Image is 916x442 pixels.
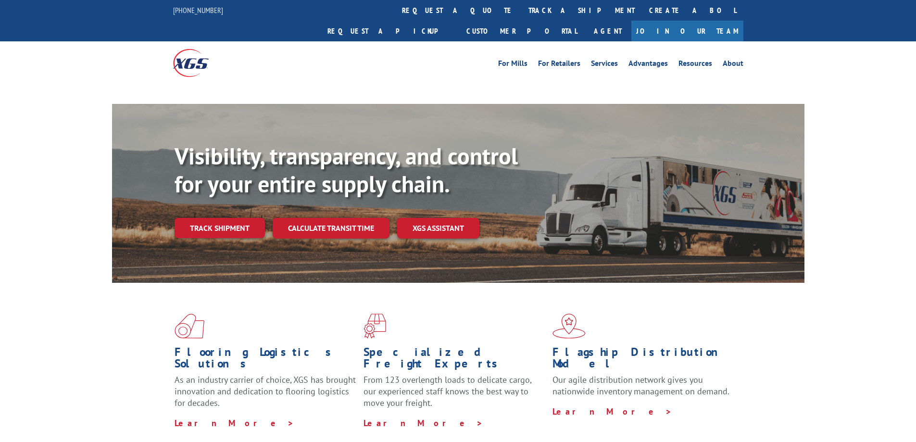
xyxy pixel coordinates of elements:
[364,417,483,429] a: Learn More >
[459,21,584,41] a: Customer Portal
[552,406,672,417] a: Learn More >
[175,218,265,238] a: Track shipment
[552,374,729,397] span: Our agile distribution network gives you nationwide inventory management on demand.
[175,141,518,199] b: Visibility, transparency, and control for your entire supply chain.
[364,374,545,417] p: From 123 overlength loads to delicate cargo, our experienced staff knows the best way to move you...
[552,346,734,374] h1: Flagship Distribution Model
[364,314,386,339] img: xgs-icon-focused-on-flooring-red
[273,218,389,239] a: Calculate transit time
[631,21,743,41] a: Join Our Team
[175,314,204,339] img: xgs-icon-total-supply-chain-intelligence-red
[397,218,479,239] a: XGS ASSISTANT
[552,314,586,339] img: xgs-icon-flagship-distribution-model-red
[173,5,223,15] a: [PHONE_NUMBER]
[538,60,580,70] a: For Retailers
[591,60,618,70] a: Services
[584,21,631,41] a: Agent
[723,60,743,70] a: About
[498,60,527,70] a: For Mills
[320,21,459,41] a: Request a pickup
[628,60,668,70] a: Advantages
[175,346,356,374] h1: Flooring Logistics Solutions
[175,417,294,429] a: Learn More >
[175,374,356,408] span: As an industry carrier of choice, XGS has brought innovation and dedication to flooring logistics...
[364,346,545,374] h1: Specialized Freight Experts
[678,60,712,70] a: Resources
